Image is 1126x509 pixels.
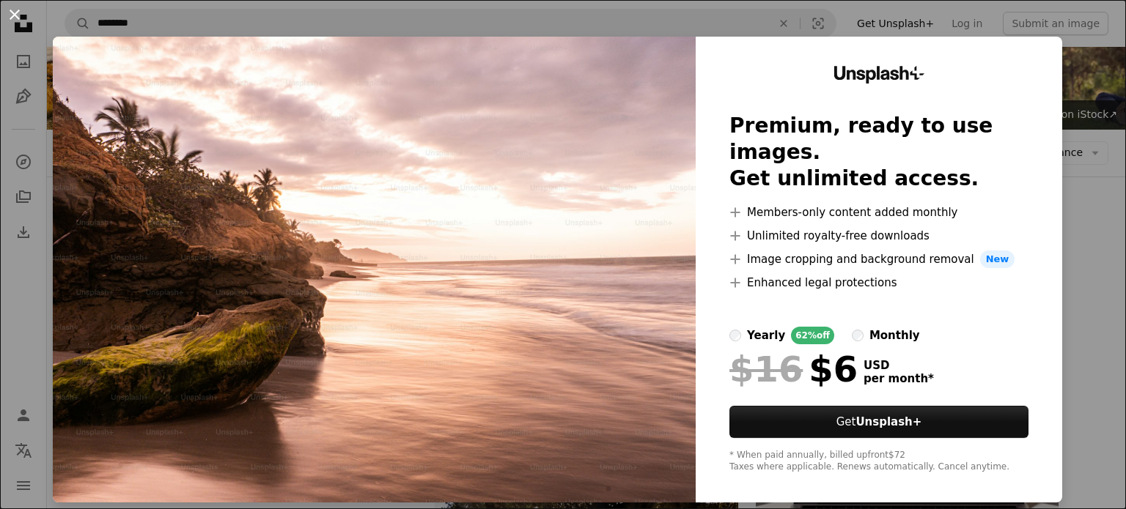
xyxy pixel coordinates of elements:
span: USD [864,359,934,372]
span: $16 [729,350,803,388]
button: GetUnsplash+ [729,406,1029,438]
li: Unlimited royalty-free downloads [729,227,1029,245]
strong: Unsplash+ [855,415,921,428]
span: New [980,250,1015,268]
div: yearly [747,327,785,344]
span: per month * [864,372,934,385]
div: 62% off [791,327,834,344]
div: $6 [729,350,858,388]
li: Enhanced legal protections [729,274,1029,291]
input: yearly62%off [729,330,741,341]
li: Image cropping and background removal [729,250,1029,268]
div: monthly [869,327,920,344]
h2: Premium, ready to use images. Get unlimited access. [729,113,1029,192]
div: * When paid annually, billed upfront $72 Taxes where applicable. Renews automatically. Cancel any... [729,450,1029,473]
input: monthly [852,330,864,341]
li: Members-only content added monthly [729,204,1029,221]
